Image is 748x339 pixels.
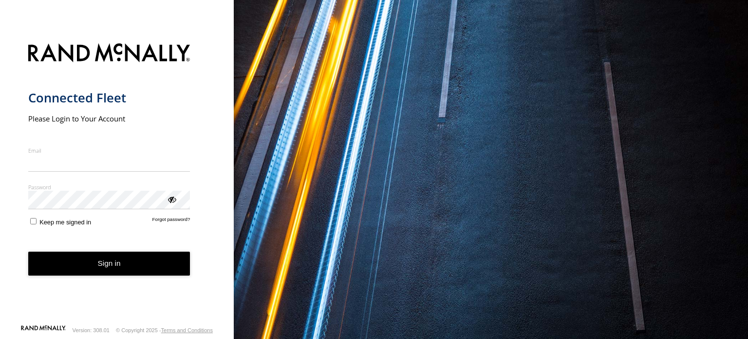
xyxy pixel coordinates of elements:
input: Keep me signed in [30,218,37,224]
h1: Connected Fleet [28,90,190,106]
div: © Copyright 2025 - [116,327,213,333]
label: Password [28,183,190,191]
img: Rand McNally [28,41,190,66]
a: Visit our Website [21,325,66,335]
a: Forgot password? [152,217,190,226]
div: ViewPassword [167,194,176,204]
a: Terms and Conditions [161,327,213,333]
span: Keep me signed in [39,219,91,226]
form: main [28,38,206,324]
label: Email [28,147,190,154]
button: Sign in [28,252,190,276]
div: Version: 308.01 [73,327,110,333]
h2: Please Login to Your Account [28,114,190,123]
